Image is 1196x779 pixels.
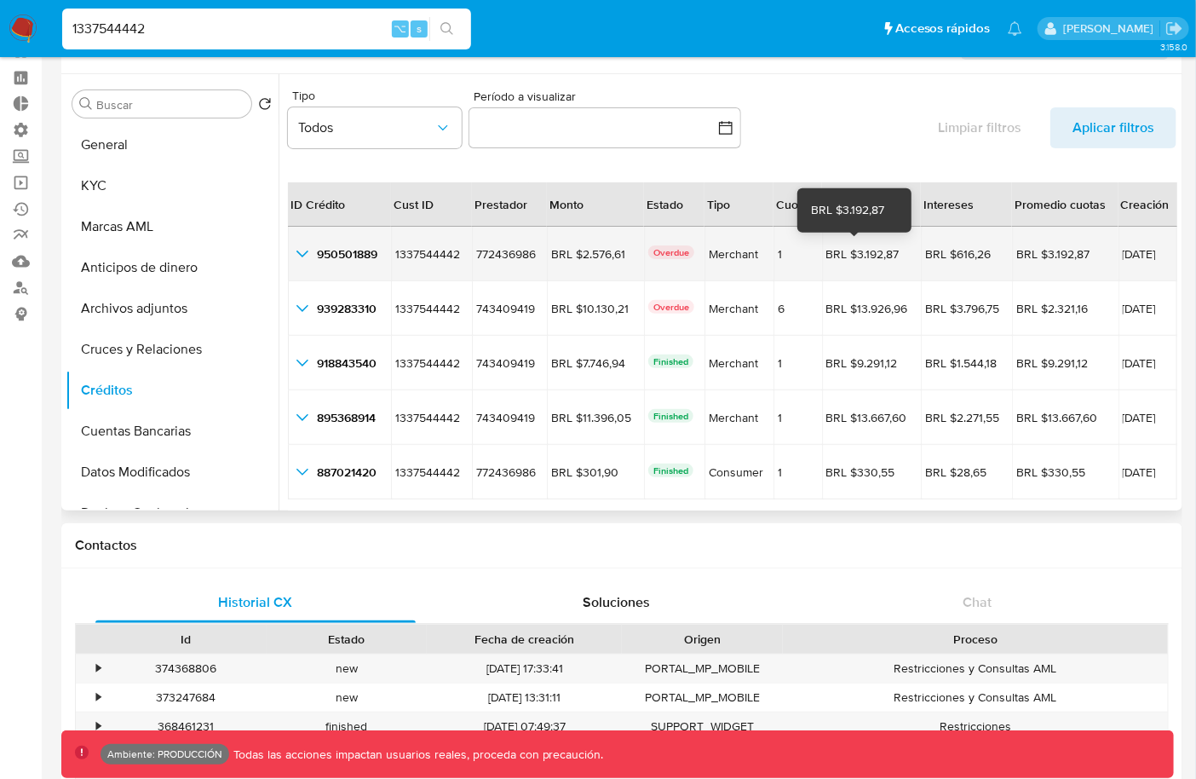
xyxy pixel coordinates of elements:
[66,288,279,329] button: Archivos adjuntos
[79,97,93,111] button: Buscar
[267,655,428,683] div: new
[267,684,428,712] div: new
[795,631,1156,648] div: Proceso
[427,713,622,741] div: [DATE] 07:49:37
[622,655,783,683] div: PORTAL_MP_MOBILE
[96,661,101,677] div: •
[66,247,279,288] button: Anticipos de dinero
[783,655,1168,683] div: Restricciones y Consultas AML
[218,592,292,612] span: Historial CX
[394,20,406,37] span: ⌥
[583,592,650,612] span: Soluciones
[106,713,267,741] div: 368461231
[66,411,279,452] button: Cuentas Bancarias
[895,20,991,38] span: Accesos rápidos
[66,329,279,370] button: Cruces y Relaciones
[96,718,101,735] div: •
[106,655,267,683] div: 374368806
[66,370,279,411] button: Créditos
[429,17,464,41] button: search-icon
[96,690,101,706] div: •
[439,631,610,648] div: Fecha de creación
[1160,40,1187,54] span: 3.158.0
[1008,21,1022,36] a: Notificaciones
[66,165,279,206] button: KYC
[107,751,222,758] p: Ambiente: PRODUCCIÓN
[66,452,279,493] button: Datos Modificados
[258,97,272,116] button: Volver al orden por defecto
[417,20,422,37] span: s
[783,684,1168,712] div: Restricciones y Consultas AML
[66,124,279,165] button: General
[1165,20,1183,38] a: Salir
[267,713,428,741] div: finished
[634,631,771,648] div: Origen
[1063,20,1159,37] p: mauro.ibarra@mercadolibre.com
[66,206,279,247] button: Marcas AML
[62,18,471,40] input: Buscar usuario o caso...
[229,747,604,763] p: Todas las acciones impactan usuarios reales, proceda con precaución.
[427,655,622,683] div: [DATE] 17:33:41
[783,713,1168,741] div: Restricciones
[279,631,416,648] div: Estado
[118,631,255,648] div: Id
[963,592,992,612] span: Chat
[622,684,783,712] div: PORTAL_MP_MOBILE
[75,537,1169,554] h1: Contactos
[811,202,884,219] div: BRL $3.192,87
[66,493,279,534] button: Devices Geolocation
[106,684,267,712] div: 373247684
[622,713,783,741] div: SUPPORT_WIDGET
[96,97,244,113] input: Buscar
[427,684,622,712] div: [DATE] 13:31:11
